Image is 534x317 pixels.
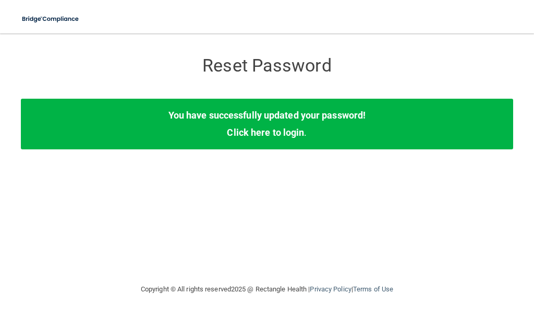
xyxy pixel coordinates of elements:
div: Copyright © All rights reserved 2025 @ Rectangle Health | | [77,273,457,306]
div: . [21,99,513,149]
b: You have successfully updated your password! [168,110,366,121]
a: Click here to login [227,127,304,138]
img: bridge_compliance_login_screen.278c3ca4.svg [16,8,86,30]
a: Privacy Policy [310,285,351,293]
a: Terms of Use [353,285,393,293]
h3: Reset Password [77,56,457,75]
